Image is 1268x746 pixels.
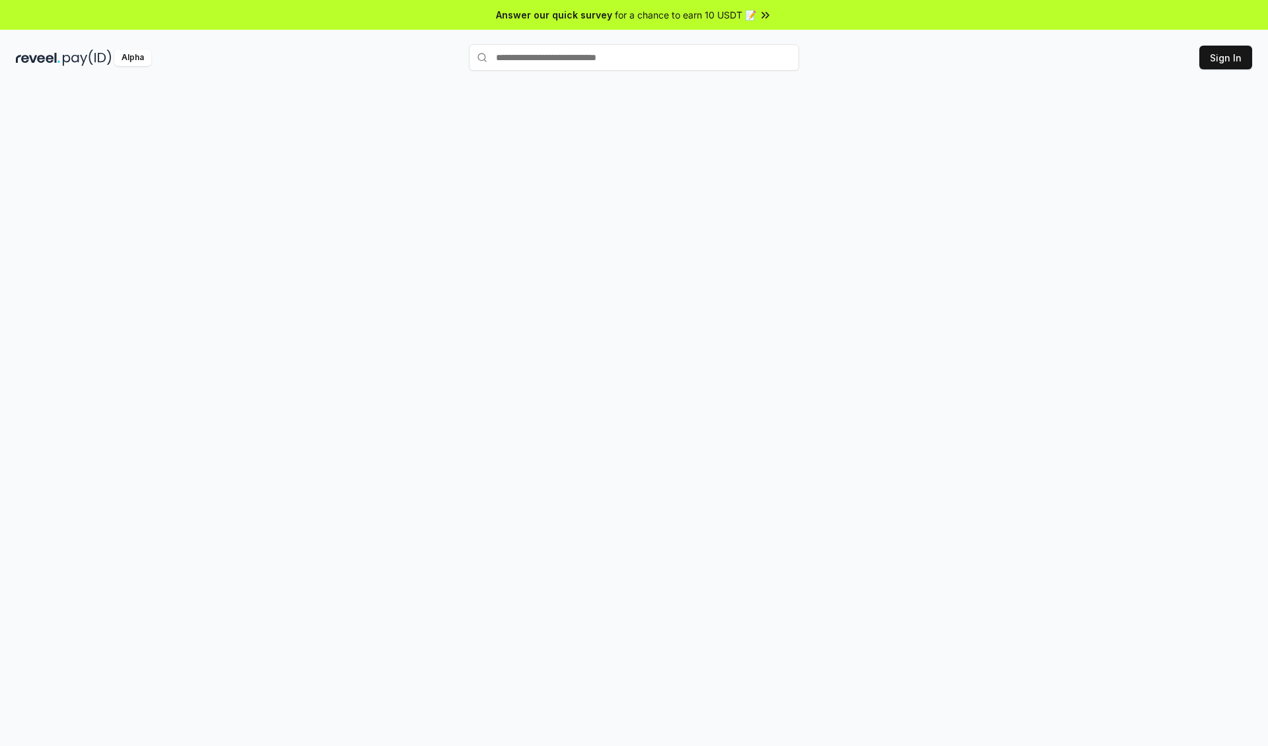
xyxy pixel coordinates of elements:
div: Alpha [114,50,151,66]
img: pay_id [63,50,112,66]
button: Sign In [1199,46,1252,69]
span: Answer our quick survey [496,8,612,22]
img: reveel_dark [16,50,60,66]
span: for a chance to earn 10 USDT 📝 [615,8,756,22]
